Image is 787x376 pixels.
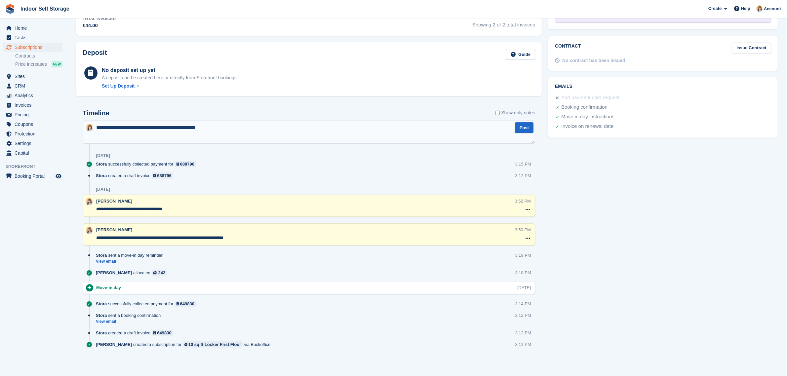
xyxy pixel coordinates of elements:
[6,163,66,170] span: Storefront
[555,84,771,89] h2: Emails
[472,16,535,29] span: Showing 2 of 2 total invoices
[152,270,167,276] a: 242
[3,33,62,42] a: menu
[495,109,500,116] input: Show only notes
[83,22,116,29] div: £44.00
[96,312,107,319] span: Stora
[96,259,166,264] a: View email
[96,319,164,324] a: View email
[55,172,62,180] a: Preview store
[96,172,107,179] span: Stora
[86,124,93,131] img: Joanne Smith
[96,252,166,258] div: sent a move-in day reminder
[96,301,107,307] span: Stora
[15,72,54,81] span: Sites
[561,94,619,102] div: Add payment card request
[562,57,625,64] div: No contract has been issued
[15,43,54,52] span: Subscriptions
[180,301,194,307] div: 649830
[86,227,93,234] img: Joanne Smith
[561,113,614,121] div: Move in day instructions
[15,129,54,138] span: Protection
[515,252,531,258] div: 3:19 PM
[555,43,581,54] h2: Contract
[102,74,238,81] p: A deposit can be created here or directly from Storefront bookings.
[515,227,531,233] div: 3:50 PM
[18,3,72,14] a: Indoor Self Storage
[15,53,62,59] a: Contracts
[515,301,531,307] div: 3:14 PM
[96,270,170,276] div: allocated
[175,301,196,307] a: 649830
[3,81,62,91] a: menu
[3,91,62,100] a: menu
[102,66,238,74] div: No deposit set up yet
[515,122,533,133] button: Post
[96,199,132,204] span: [PERSON_NAME]
[15,171,54,181] span: Booking Portal
[515,270,531,276] div: 3:18 PM
[102,83,238,90] a: Set Up Deposit
[96,161,107,167] span: Stora
[764,6,781,12] span: Account
[5,4,15,14] img: stora-icon-8386f47178a22dfd0bd8f6a31ec36ba5ce8667c1dd55bd0f319d3a0aa187defe.svg
[756,5,763,12] img: Joanne Smith
[3,171,62,181] a: menu
[175,161,196,167] a: 688796
[3,120,62,129] a: menu
[515,341,531,348] div: 3:12 PM
[732,43,771,54] a: Issue Contract
[96,153,110,158] div: [DATE]
[96,312,164,319] div: sent a booking confirmation
[3,72,62,81] a: menu
[96,172,177,179] div: created a draft invoice
[3,139,62,148] a: menu
[96,270,132,276] span: [PERSON_NAME]
[157,330,171,336] div: 649830
[515,161,531,167] div: 3:15 PM
[741,5,750,12] span: Help
[152,172,173,179] a: 688796
[157,172,171,179] div: 688796
[96,330,107,336] span: Stora
[3,129,62,138] a: menu
[515,330,531,336] div: 3:12 PM
[152,330,173,336] a: 649830
[83,16,116,22] div: Total Invoiced
[3,100,62,110] a: menu
[158,270,166,276] div: 242
[15,81,54,91] span: CRM
[515,312,531,319] div: 3:12 PM
[3,23,62,33] a: menu
[15,33,54,42] span: Tasks
[96,341,274,348] div: created a subscription for via Backoffice
[96,301,199,307] div: successfully collected payment for
[83,49,107,60] h2: Deposit
[15,100,54,110] span: Invoices
[180,161,194,167] div: 688796
[15,91,54,100] span: Analytics
[708,5,722,12] span: Create
[86,198,93,205] img: Joanne Smith
[15,61,47,67] span: Price increases
[188,341,241,348] div: 10 sq ft Locker First Floor
[83,109,109,117] h2: Timeline
[3,110,62,119] a: menu
[495,109,535,116] label: Show only notes
[96,161,199,167] div: successfully collected payment for
[506,49,535,60] a: Guide
[96,252,107,258] span: Stora
[52,61,62,67] div: NEW
[15,60,62,68] a: Price increases NEW
[561,103,608,111] div: Booking confirmation
[515,172,531,179] div: 3:12 PM
[102,83,135,90] div: Set Up Deposit
[96,330,177,336] div: created a draft invoice
[15,120,54,129] span: Coupons
[15,110,54,119] span: Pricing
[96,227,132,232] span: [PERSON_NAME]
[3,148,62,158] a: menu
[96,284,124,291] div: Move-in day
[15,23,54,33] span: Home
[15,139,54,148] span: Settings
